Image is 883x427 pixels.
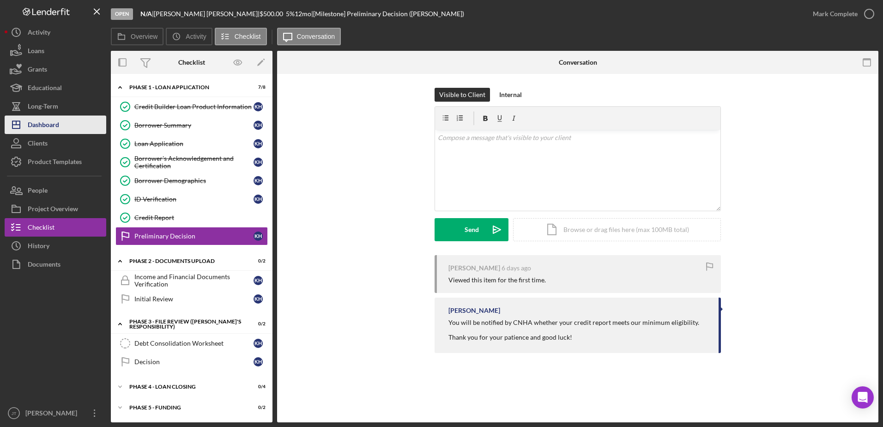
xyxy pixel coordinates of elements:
[134,295,254,303] div: Initial Review
[5,79,106,97] button: Educational
[448,334,699,341] div: Thank you for your patience and good luck!
[178,59,205,66] div: Checklist
[129,405,242,410] div: Phase 5 - Funding
[5,255,106,274] button: Documents
[28,97,58,118] div: Long-Term
[28,79,62,99] div: Educational
[235,33,261,40] label: Checklist
[254,232,263,241] div: K H
[115,190,268,208] a: ID VerificationKH
[134,177,254,184] div: Borrower Demographics
[134,340,254,347] div: Debt Consolidation Worksheet
[28,200,78,220] div: Project Overview
[115,227,268,245] a: Preliminary DecisionKH
[249,321,266,327] div: 0 / 2
[5,134,106,152] button: Clients
[439,88,485,102] div: Visible to Client
[5,200,106,218] button: Project Overview
[448,319,699,326] div: You will be notified by CNHA whether your credit report meets our minimum eligibility.
[131,33,157,40] label: Overview
[23,404,83,425] div: [PERSON_NAME]
[295,10,311,18] div: 12 mo
[502,264,531,272] time: 2025-08-13 06:03
[28,134,48,155] div: Clients
[134,273,254,288] div: Income and Financial Documents Verification
[254,139,263,148] div: K H
[111,28,163,45] button: Overview
[28,23,50,44] div: Activity
[134,122,254,129] div: Borrower Summary
[5,42,106,60] button: Loans
[852,386,874,409] div: Open Intercom Messenger
[286,10,295,18] div: 5 %
[140,10,152,18] b: N/A
[28,42,44,62] div: Loans
[115,98,268,116] a: Credit Builder Loan Product InformationKH
[28,181,48,202] div: People
[254,357,263,366] div: K H
[448,276,546,284] div: Viewed this item for the first time.
[813,5,858,23] div: Mark Complete
[5,97,106,116] button: Long-Term
[254,294,263,304] div: K H
[134,358,254,366] div: Decision
[129,258,242,264] div: Phase 2 - DOCUMENTS UPLOAD
[249,405,266,410] div: 0 / 2
[249,258,266,264] div: 0 / 2
[5,404,106,422] button: JT[PERSON_NAME]
[115,134,268,153] a: Loan ApplicationKH
[254,121,263,130] div: K H
[186,33,206,40] label: Activity
[277,28,341,45] button: Conversation
[5,237,106,255] button: History
[129,384,242,390] div: PHASE 4 - LOAN CLOSING
[254,276,263,285] div: K H
[254,195,263,204] div: K H
[129,319,242,329] div: PHASE 3 - FILE REVIEW ([PERSON_NAME]'s Responsibility)
[140,10,154,18] div: |
[134,195,254,203] div: ID Verification
[5,218,106,237] button: Checklist
[129,85,242,90] div: Phase 1 - Loan Application
[115,290,268,308] a: Initial ReviewKH
[5,116,106,134] button: Dashboard
[134,140,254,147] div: Loan Application
[5,60,106,79] button: Grants
[804,5,878,23] button: Mark Complete
[435,88,490,102] button: Visible to Client
[435,218,508,241] button: Send
[115,208,268,227] a: Credit Report
[28,60,47,81] div: Grants
[254,176,263,185] div: K H
[5,152,106,171] button: Product Templates
[28,255,60,276] div: Documents
[297,33,335,40] label: Conversation
[115,153,268,171] a: Borrower's Acknowledgement and CertificationKH
[254,339,263,348] div: K H
[134,214,267,221] div: Credit Report
[499,88,522,102] div: Internal
[249,384,266,390] div: 0 / 4
[134,155,254,170] div: Borrower's Acknowledgement and Certification
[5,23,106,42] button: Activity
[111,8,133,20] div: Open
[28,116,59,136] div: Dashboard
[28,218,54,239] div: Checklist
[115,116,268,134] a: Borrower SummaryKH
[5,181,106,200] button: People
[28,237,49,257] div: History
[260,10,286,18] div: $500.00
[154,10,260,18] div: [PERSON_NAME] [PERSON_NAME] |
[254,102,263,111] div: K H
